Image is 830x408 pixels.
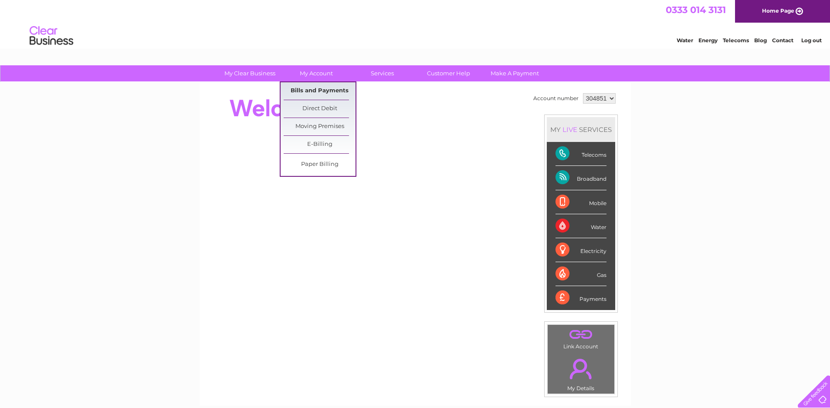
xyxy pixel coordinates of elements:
[556,214,606,238] div: Water
[550,354,612,384] a: .
[698,37,718,44] a: Energy
[413,65,484,81] a: Customer Help
[666,4,726,15] a: 0333 014 3131
[547,324,615,352] td: Link Account
[556,238,606,262] div: Electricity
[284,100,356,118] a: Direct Debit
[556,190,606,214] div: Mobile
[556,286,606,310] div: Payments
[723,37,749,44] a: Telecoms
[210,5,621,42] div: Clear Business is a trading name of Verastar Limited (registered in [GEOGRAPHIC_DATA] No. 3667643...
[556,166,606,190] div: Broadband
[479,65,551,81] a: Make A Payment
[29,23,74,49] img: logo.png
[531,91,581,106] td: Account number
[754,37,767,44] a: Blog
[284,136,356,153] a: E-Billing
[284,118,356,135] a: Moving Premises
[346,65,418,81] a: Services
[772,37,793,44] a: Contact
[284,82,356,100] a: Bills and Payments
[280,65,352,81] a: My Account
[556,142,606,166] div: Telecoms
[547,351,615,394] td: My Details
[547,117,615,142] div: MY SERVICES
[284,156,356,173] a: Paper Billing
[214,65,286,81] a: My Clear Business
[677,37,693,44] a: Water
[801,37,822,44] a: Log out
[550,327,612,342] a: .
[556,262,606,286] div: Gas
[561,125,579,134] div: LIVE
